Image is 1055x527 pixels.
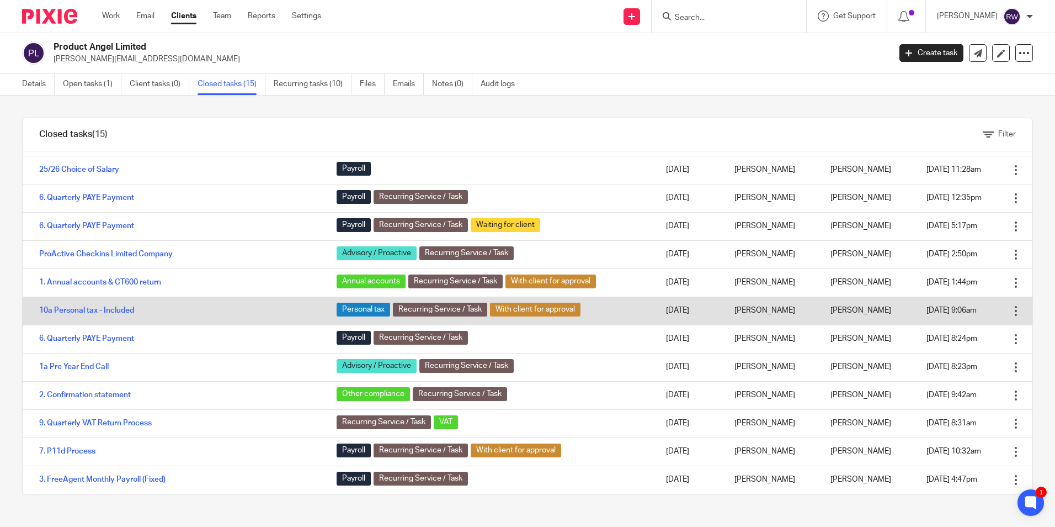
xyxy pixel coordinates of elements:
span: Recurring Service / Task [374,472,468,486]
span: Payroll [337,444,371,457]
span: [PERSON_NAME] [830,166,891,173]
span: Filter [998,130,1016,138]
img: svg%3E [22,41,45,65]
span: Payroll [337,190,371,204]
td: [PERSON_NAME] [723,325,819,353]
a: Create task [899,44,963,62]
span: Waiting for client [471,218,540,232]
span: VAT [434,415,458,429]
span: Recurring Service / Task [374,331,468,345]
a: Closed tasks (15) [198,73,265,95]
a: 3. FreeAgent Monthly Payroll (Fixed) [39,476,166,483]
td: [PERSON_NAME] [723,156,819,184]
td: [DATE] [655,212,723,240]
td: [DATE] [655,325,723,353]
a: Notes (0) [432,73,472,95]
span: [DATE] 8:24pm [926,335,977,342]
p: [PERSON_NAME][EMAIL_ADDRESS][DOMAIN_NAME] [54,54,883,65]
span: [PERSON_NAME] [830,307,891,314]
a: Client tasks (0) [130,73,189,95]
span: Recurring Service / Task [419,246,514,260]
span: Payroll [337,472,371,486]
a: 1. Annual accounts & CT600 return [39,278,161,286]
span: Recurring Service / Task [337,415,431,429]
span: Payroll [337,331,371,345]
span: (15) [92,130,108,139]
h1: Closed tasks [39,129,108,140]
span: [DATE] 11:28am [926,166,981,173]
span: [PERSON_NAME] [830,419,891,427]
a: Open tasks (1) [63,73,121,95]
a: Files [360,73,385,95]
a: 2. Confirmation statement [39,391,131,399]
td: [PERSON_NAME] [723,297,819,325]
span: Advisory / Proactive [337,359,417,373]
span: With client for approval [490,303,580,317]
span: [DATE] 8:23pm [926,363,977,371]
p: [PERSON_NAME] [937,10,998,22]
td: [PERSON_NAME] [723,438,819,466]
span: [PERSON_NAME] [830,476,891,483]
a: 6. Quarterly PAYE Payment [39,194,134,202]
span: [PERSON_NAME] [830,335,891,342]
input: Search [674,13,773,23]
td: [DATE] [655,438,723,466]
span: With client for approval [471,444,561,457]
a: Email [136,10,154,22]
a: 9. Quarterly VAT Return Process [39,419,152,427]
a: Clients [171,10,196,22]
span: Recurring Service / Task [408,275,503,288]
a: 1a Pre Year End Call [39,363,109,371]
a: ProActive Checkins Limited Company [39,250,173,258]
a: 7. P11d Process [39,447,95,455]
span: With client for approval [505,275,596,288]
span: [PERSON_NAME] [830,194,891,202]
span: Payroll [337,218,371,232]
a: Emails [393,73,424,95]
span: [PERSON_NAME] [830,447,891,455]
td: [DATE] [655,466,723,494]
a: Settings [292,10,321,22]
td: [PERSON_NAME] [723,240,819,268]
a: Reports [248,10,275,22]
span: [DATE] 12:35pm [926,194,982,202]
span: Recurring Service / Task [374,218,468,232]
td: [PERSON_NAME] [723,381,819,409]
div: 1 [1036,487,1047,498]
td: [PERSON_NAME] [723,268,819,297]
td: [DATE] [655,184,723,212]
a: Audit logs [481,73,523,95]
a: 6. Quarterly PAYE Payment [39,222,134,230]
span: Recurring Service / Task [393,303,487,317]
a: Details [22,73,55,95]
td: [DATE] [655,353,723,381]
td: [PERSON_NAME] [723,353,819,381]
span: Recurring Service / Task [374,190,468,204]
span: Personal tax [337,303,390,317]
td: [DATE] [655,156,723,184]
a: Work [102,10,120,22]
span: [PERSON_NAME] [830,391,891,399]
span: Recurring Service / Task [413,387,507,401]
span: [PERSON_NAME] [830,278,891,286]
td: [DATE] [655,381,723,409]
span: Payroll [337,162,371,176]
a: Recurring tasks (10) [274,73,351,95]
td: [PERSON_NAME] [723,409,819,438]
span: [DATE] 9:42am [926,391,977,399]
span: Annual accounts [337,275,406,288]
td: [DATE] [655,297,723,325]
a: 6. Quarterly PAYE Payment [39,335,134,342]
h2: Product Angel Limited [54,41,717,53]
span: Recurring Service / Task [374,444,468,457]
td: [PERSON_NAME] [723,212,819,240]
span: Other compliance [337,387,410,401]
span: [PERSON_NAME] [830,250,891,258]
td: [DATE] [655,268,723,297]
a: 25/26 Choice of Salary [39,166,119,173]
img: svg%3E [1003,8,1021,25]
span: [DATE] 2:50pm [926,250,977,258]
span: [DATE] 1:44pm [926,278,977,286]
td: [DATE] [655,409,723,438]
span: [PERSON_NAME] [830,363,891,371]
